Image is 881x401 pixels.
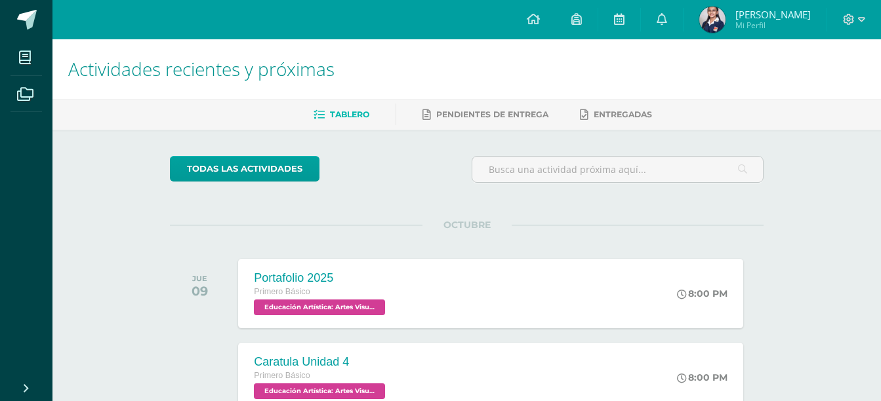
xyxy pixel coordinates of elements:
div: 09 [192,283,208,299]
span: Primero Básico [254,371,310,380]
img: 47a86799df5a7513b244ebbfb8bcd0cf.png [699,7,726,33]
span: OCTUBRE [422,219,512,231]
div: 8:00 PM [677,372,727,383]
span: Educación Artística: Artes Visuales 'B' [254,299,385,315]
span: Entregadas [594,109,652,119]
div: JUE [192,274,208,283]
span: Mi Perfil [735,20,811,31]
div: Portafolio 2025 [254,271,388,285]
span: Primero Básico [254,287,310,296]
span: Pendientes de entrega [436,109,548,119]
a: todas las Actividades [170,156,319,181]
div: Caratula Unidad 4 [254,355,388,369]
span: Actividades recientes y próximas [68,56,335,81]
a: Entregadas [580,104,652,125]
span: Educación Artística: Artes Visuales 'B' [254,383,385,399]
a: Tablero [314,104,369,125]
input: Busca una actividad próxima aquí... [472,157,763,182]
a: Pendientes de entrega [422,104,548,125]
span: [PERSON_NAME] [735,8,811,21]
span: Tablero [330,109,369,119]
div: 8:00 PM [677,288,727,299]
